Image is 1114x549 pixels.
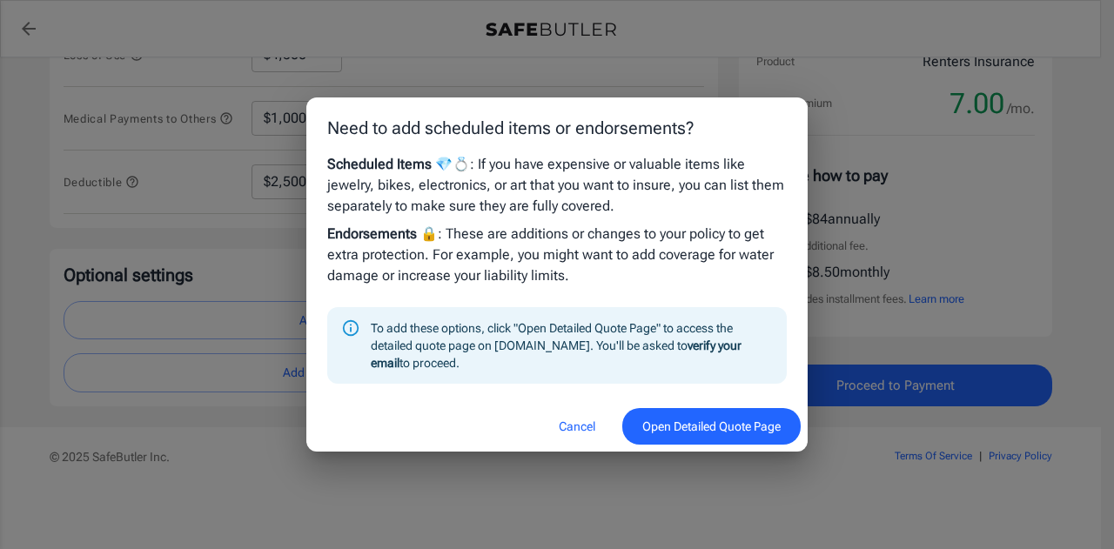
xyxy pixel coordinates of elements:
p: : These are additions or changes to your policy to get extra protection. For example, you might w... [327,224,787,286]
strong: verify your email [371,338,742,370]
strong: Endorsements 🔒 [327,225,438,242]
button: Open Detailed Quote Page [622,408,801,445]
strong: Scheduled Items 💎💍 [327,156,470,172]
p: Need to add scheduled items or endorsements? [327,115,787,141]
button: Cancel [539,408,615,445]
p: : If you have expensive or valuable items like jewelry, bikes, electronics, or art that you want ... [327,154,787,217]
div: To add these options, click "Open Detailed Quote Page" to access the detailed quote page on [DOMA... [371,312,773,378]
